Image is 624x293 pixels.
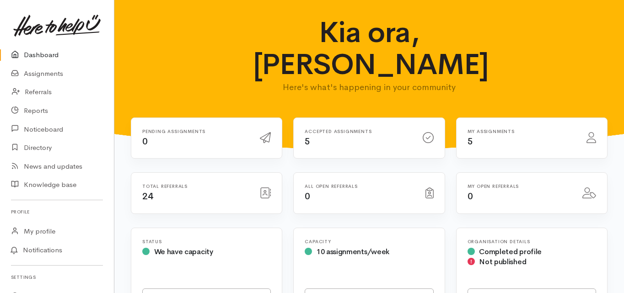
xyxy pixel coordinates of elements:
[305,239,433,244] h6: Capacity
[142,136,148,147] span: 0
[317,247,389,256] span: 10 assignments/week
[468,129,576,134] h6: My assignments
[468,184,571,189] h6: My open referrals
[468,239,596,244] h6: Organisation Details
[253,16,486,81] h1: Kia ora, [PERSON_NAME]
[305,129,411,134] h6: Accepted assignments
[305,191,310,202] span: 0
[142,239,271,244] h6: Status
[142,184,249,189] h6: Total referrals
[479,257,526,266] span: Not published
[479,247,542,256] span: Completed profile
[468,136,473,147] span: 5
[305,184,414,189] h6: All open referrals
[468,191,473,202] span: 0
[142,129,249,134] h6: Pending assignments
[142,191,153,202] span: 24
[11,206,103,218] h6: Profile
[154,247,213,256] span: We have capacity
[253,81,486,94] p: Here's what's happening in your community
[305,136,310,147] span: 5
[11,271,103,283] h6: Settings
